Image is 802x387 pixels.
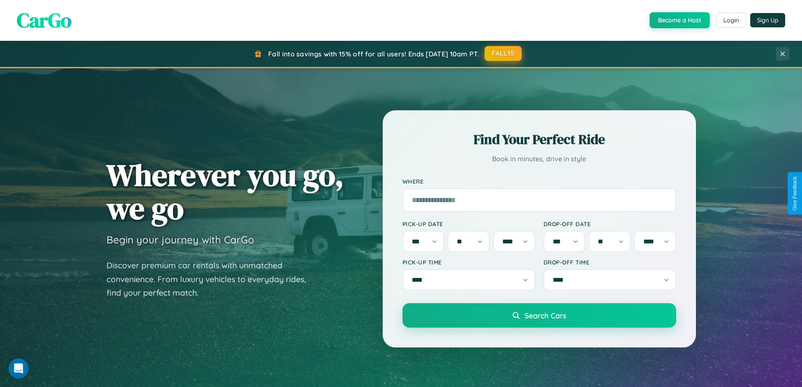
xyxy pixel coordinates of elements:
label: Pick-up Date [402,220,535,227]
p: Discover premium car rentals with unmatched convenience. From luxury vehicles to everyday rides, ... [107,259,317,300]
button: Search Cars [402,303,676,328]
label: Drop-off Time [544,259,676,266]
span: Fall into savings with 15% off for all users! Ends [DATE] 10am PT. [268,50,479,58]
iframe: Intercom live chat [8,358,29,379]
button: FALL15 [485,46,522,61]
button: Login [716,13,746,28]
button: Become a Host [650,12,710,28]
h3: Begin your journey with CarGo [107,233,254,246]
h1: Wherever you go, we go [107,158,344,225]
div: Give Feedback [792,176,798,211]
h2: Find Your Perfect Ride [402,130,676,149]
span: Search Cars [525,311,566,320]
label: Drop-off Date [544,220,676,227]
button: Sign Up [750,13,785,27]
span: CarGo [17,6,72,34]
label: Pick-up Time [402,259,535,266]
label: Where [402,178,676,185]
p: Book in minutes, drive in style [402,153,676,165]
